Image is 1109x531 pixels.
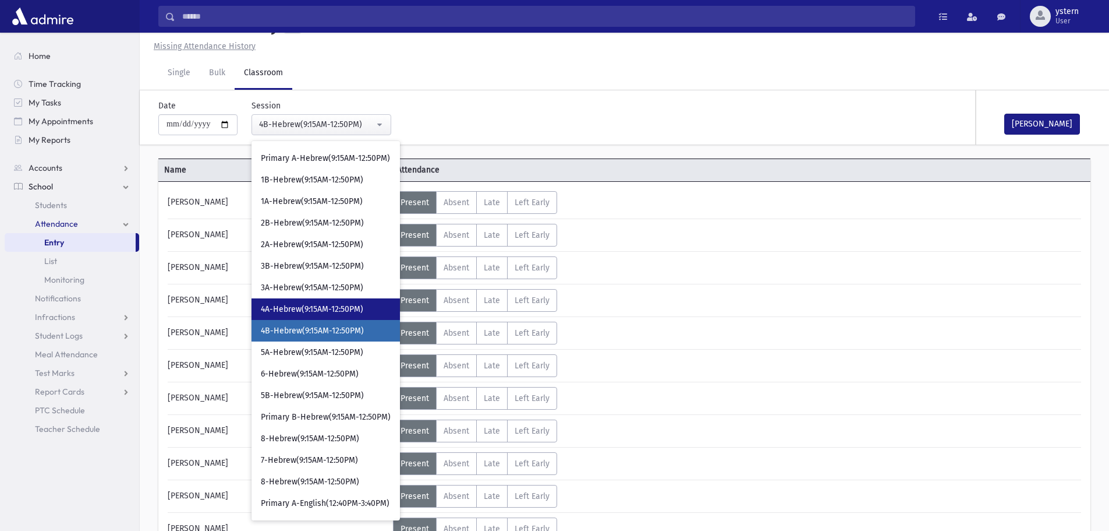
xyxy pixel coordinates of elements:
span: Left Early [515,296,550,305]
span: Name [158,164,391,176]
span: Left Early [515,263,550,273]
span: 2A-Hebrew(9:15AM-12:50PM) [261,239,363,251]
div: AttTypes [393,224,557,247]
div: [PERSON_NAME] [162,256,393,279]
span: 4B-Hebrew(9:15AM-12:50PM) [261,325,364,337]
span: Late [484,263,500,273]
a: Attendance [5,214,139,233]
span: User [1055,16,1079,26]
span: Teacher Schedule [35,424,100,434]
a: School [5,177,139,196]
span: Late [484,459,500,469]
span: Absent [444,328,469,338]
span: Present [401,459,429,469]
div: [PERSON_NAME] [162,387,393,410]
input: Search [175,6,915,27]
label: Date [158,100,176,112]
span: My Tasks [29,97,61,108]
span: ystern [1055,7,1079,16]
span: Absent [444,361,469,371]
span: Time Tracking [29,79,81,89]
span: Late [484,491,500,501]
a: Bulk [200,57,235,90]
a: List [5,252,139,270]
span: Left Early [515,491,550,501]
button: [PERSON_NAME] [1004,114,1080,135]
div: [PERSON_NAME] [162,485,393,508]
span: Primary A-English(12:40PM-3:40PM) [261,498,389,509]
span: 4A-Hebrew(9:15AM-12:50PM) [261,304,363,315]
span: 8-Hebrew(9:15AM-12:50PM) [261,476,359,488]
span: 8-Hebrew(9:15AM-12:50PM) [261,433,359,445]
span: Left Early [515,459,550,469]
a: Missing Attendance History [149,41,256,51]
div: [PERSON_NAME] [162,420,393,442]
div: AttTypes [393,452,557,475]
span: Left Early [515,198,550,208]
span: Present [401,198,429,208]
span: 2B-Hebrew(9:15AM-12:50PM) [261,217,364,229]
span: Present [401,296,429,305]
div: [PERSON_NAME] [162,224,393,247]
a: My Appointments [5,112,139,131]
div: AttTypes [393,354,557,377]
span: Absent [444,491,469,501]
span: Home [29,51,51,61]
span: Accounts [29,163,62,173]
span: Late [484,426,500,436]
span: PTC Schedule [35,405,85,416]
div: [PERSON_NAME] [162,191,393,214]
span: My Reports [29,135,70,145]
span: Monitoring [44,275,84,285]
span: 1B-Hebrew(9:15AM-12:50PM) [261,174,363,186]
span: Absent [444,459,469,469]
span: Primary B-Hebrew(9:15AM-12:50PM) [261,412,391,423]
span: Student Logs [35,330,83,341]
span: Absent [444,296,469,305]
img: AdmirePro [9,5,76,28]
span: Late [484,393,500,403]
a: My Tasks [5,93,139,112]
a: Home [5,47,139,65]
div: [PERSON_NAME] [162,289,393,312]
div: AttTypes [393,420,557,442]
span: Absent [444,426,469,436]
div: AttTypes [393,256,557,279]
span: Meal Attendance [35,349,98,360]
u: Missing Attendance History [154,41,256,51]
span: Present [401,393,429,403]
div: [PERSON_NAME] [162,322,393,344]
span: Present [401,491,429,501]
a: Test Marks [5,364,139,382]
div: [PERSON_NAME] [162,452,393,475]
span: Infractions [35,312,75,322]
span: Present [401,361,429,371]
span: 5B-Hebrew(9:15AM-12:50PM) [261,390,364,402]
span: Primary A-Hebrew(9:15AM-12:50PM) [261,153,390,164]
span: Absent [444,198,469,208]
div: AttTypes [393,387,557,410]
span: List [44,256,57,266]
a: Entry [5,233,136,252]
span: Left Early [515,393,550,403]
span: Notifications [35,293,81,304]
a: Single [158,57,200,90]
span: Report Cards [35,386,84,397]
span: Attendance [35,219,78,229]
button: 4B-Hebrew(9:15AM-12:50PM) [251,114,391,135]
span: 3A-Hebrew(9:15AM-12:50PM) [261,282,363,294]
span: Left Early [515,230,550,240]
div: AttTypes [393,191,557,214]
span: Test Marks [35,368,75,378]
span: 7-Hebrew(9:15AM-12:50PM) [261,455,358,466]
a: Infractions [5,308,139,326]
span: Students [35,200,67,210]
span: Present [401,426,429,436]
span: School [29,181,53,192]
a: Student Logs [5,326,139,345]
span: Left Early [515,426,550,436]
span: 1A-Hebrew(9:15AM-12:50PM) [261,196,363,208]
div: AttTypes [393,322,557,344]
div: [PERSON_NAME] [162,354,393,377]
div: AttTypes [393,485,557,508]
